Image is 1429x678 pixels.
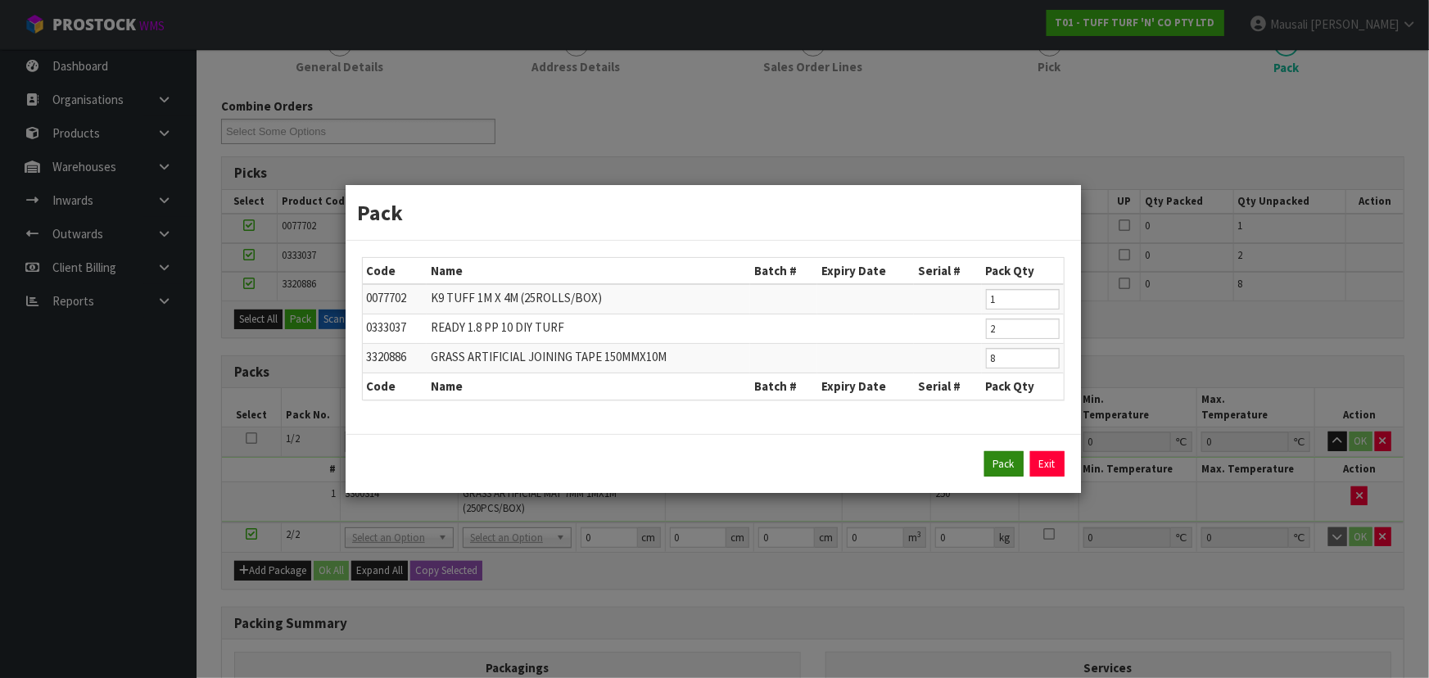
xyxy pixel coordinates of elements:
[431,349,667,364] span: GRASS ARTIFICIAL JOINING TAPE 150MMX10M
[431,290,602,305] span: K9 TUFF 1M X 4M (25ROLLS/BOX)
[367,319,407,335] span: 0333037
[358,197,1069,228] h3: Pack
[1030,451,1065,477] a: Exit
[817,258,914,284] th: Expiry Date
[914,373,981,400] th: Serial #
[427,373,750,400] th: Name
[363,258,427,284] th: Code
[982,373,1064,400] th: Pack Qty
[367,290,407,305] span: 0077702
[367,349,407,364] span: 3320886
[817,373,914,400] th: Expiry Date
[431,319,564,335] span: READY 1.8 PP 10 DIY TURF
[750,258,817,284] th: Batch #
[427,258,750,284] th: Name
[914,258,981,284] th: Serial #
[363,373,427,400] th: Code
[984,451,1024,477] button: Pack
[750,373,817,400] th: Batch #
[982,258,1064,284] th: Pack Qty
